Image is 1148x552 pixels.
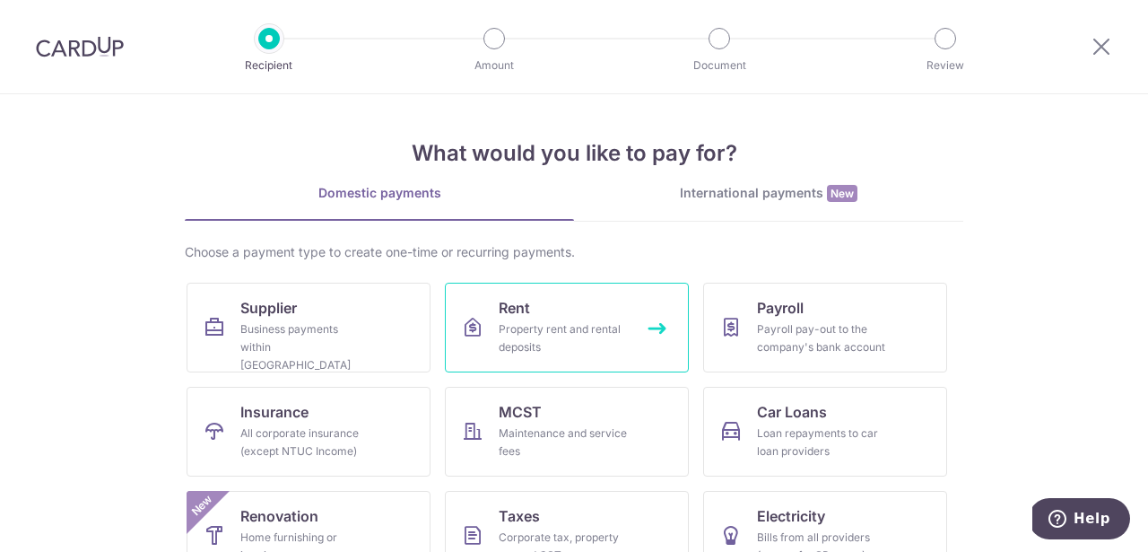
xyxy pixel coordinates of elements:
[499,320,628,356] div: Property rent and rental deposits
[240,297,297,319] span: Supplier
[445,283,689,372] a: RentProperty rent and rental deposits
[240,320,370,374] div: Business payments within [GEOGRAPHIC_DATA]
[827,185,857,202] span: New
[703,387,947,477] a: Car LoansLoan repayments to car loan providers
[757,505,825,527] span: Electricity
[445,387,689,477] a: MCSTMaintenance and service fees
[203,57,335,74] p: Recipient
[185,243,963,261] div: Choose a payment type to create one-time or recurring payments.
[1032,498,1130,543] iframe: Opens a widget where you can find more information
[757,425,886,460] div: Loan repayments to car loan providers
[36,36,124,57] img: CardUp
[499,505,540,527] span: Taxes
[240,401,309,423] span: Insurance
[757,297,804,319] span: Payroll
[757,401,827,423] span: Car Loans
[187,387,430,477] a: InsuranceAll corporate insurance (except NTUC Income)
[757,320,886,356] div: Payroll pay-out to the company's bank account
[879,57,1012,74] p: Review
[703,283,947,372] a: PayrollPayroll pay-out to the company's bank account
[185,137,963,170] h4: What would you like to pay for?
[187,283,430,372] a: SupplierBusiness payments within [GEOGRAPHIC_DATA]
[499,297,530,319] span: Rent
[653,57,786,74] p: Document
[574,184,963,203] div: International payments
[187,491,217,521] span: New
[240,505,318,527] span: Renovation
[428,57,561,74] p: Amount
[499,401,542,423] span: MCST
[499,425,628,460] div: Maintenance and service fees
[185,184,574,202] div: Domestic payments
[240,425,370,460] div: All corporate insurance (except NTUC Income)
